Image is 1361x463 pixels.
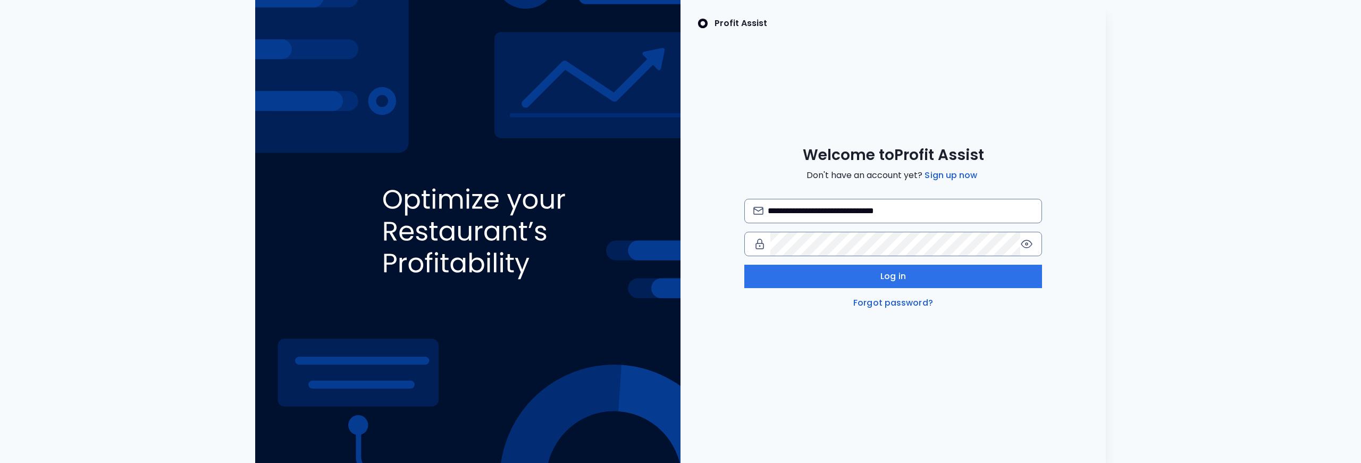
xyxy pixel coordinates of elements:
span: Log in [880,270,906,283]
a: Forgot password? [851,297,935,309]
img: email [753,207,763,215]
span: Don't have an account yet? [806,169,979,182]
img: SpotOn Logo [698,17,708,30]
p: Profit Assist [715,17,767,30]
a: Sign up now [922,169,979,182]
button: Log in [744,265,1042,288]
span: Welcome to Profit Assist [803,146,984,165]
